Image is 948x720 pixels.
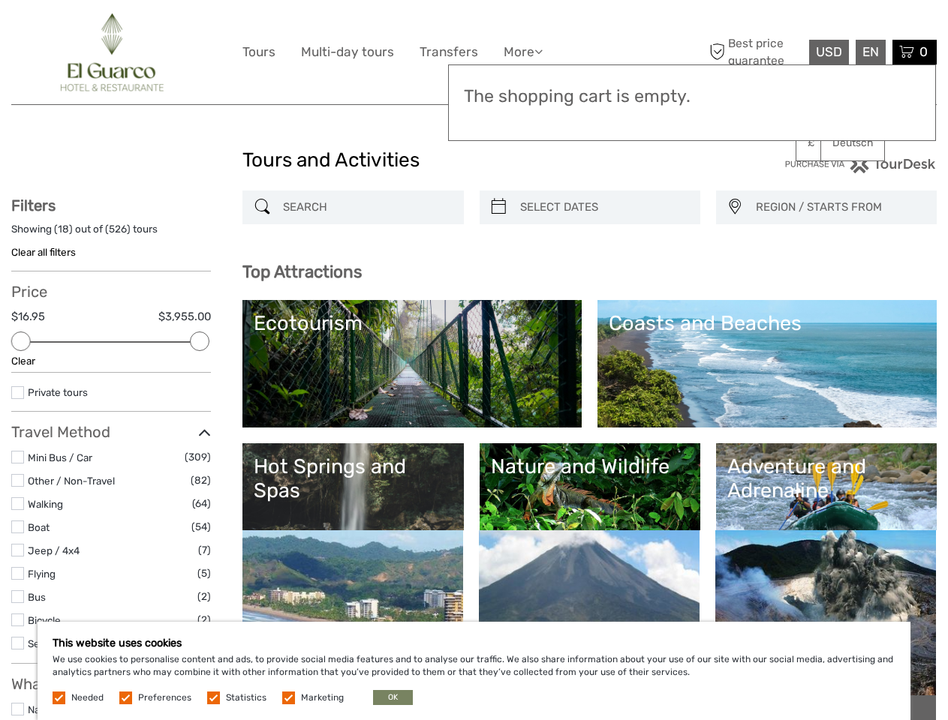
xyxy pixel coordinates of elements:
[191,518,211,535] span: (54)
[796,130,847,157] a: £
[254,454,452,559] a: Hot Springs and Spas
[917,44,930,59] span: 0
[28,568,56,580] a: Flying
[58,222,69,236] label: 18
[464,86,920,107] h3: The shopping cart is empty.
[71,691,104,704] label: Needed
[198,541,211,559] span: (7)
[28,475,115,487] a: Other / Non-Travel
[242,148,706,172] h1: Tours and Activities
[38,622,910,720] div: We use cookies to personalise content and ads, to provide social media features and to analyse ou...
[242,41,275,63] a: Tours
[197,611,211,628] span: (2)
[185,448,211,466] span: (309)
[816,44,842,59] span: USD
[11,354,211,368] div: Clear
[609,311,925,416] a: Coasts and Beaches
[727,454,925,503] div: Adventure and Adrenaline
[11,283,211,301] h3: Price
[491,454,689,478] div: Nature and Wildlife
[11,675,211,693] h3: What do you want to do?
[28,386,88,398] a: Private tours
[28,591,46,603] a: Bus
[254,311,570,335] div: Ecotourism
[784,154,937,173] img: PurchaseViaTourDesk.png
[514,194,693,220] input: SELECT DATES
[609,311,925,335] div: Coasts and Beaches
[191,472,211,489] span: (82)
[21,26,170,38] p: We're away right now. Please check back later!
[242,262,362,282] b: Top Attractions
[192,495,211,512] span: (64)
[373,690,413,705] button: OK
[504,41,543,63] a: More
[28,544,80,556] a: Jeep / 4x4
[28,703,109,715] a: Nature & Scenery
[254,454,452,503] div: Hot Springs and Spas
[28,451,92,463] a: Mini Bus / Car
[11,309,45,325] label: $16.95
[749,195,929,220] button: REGION / STARTS FROM
[706,35,805,68] span: Best price guarantee
[138,691,191,704] label: Preferences
[301,41,394,63] a: Multi-day tours
[11,246,76,258] a: Clear all filters
[11,222,211,245] div: Showing ( ) out of ( ) tours
[856,40,886,64] div: EN
[28,614,61,626] a: Bicycle
[158,309,211,325] label: $3,955.00
[821,130,884,157] a: Deutsch
[109,222,127,236] label: 526
[28,637,75,649] a: Self-Drive
[173,23,191,41] button: Open LiveChat chat widget
[28,521,50,533] a: Boat
[53,637,895,649] h5: This website uses cookies
[28,498,63,510] a: Walking
[277,194,456,220] input: SEARCH
[197,588,211,605] span: (2)
[254,311,570,416] a: Ecotourism
[11,423,211,441] h3: Travel Method
[11,196,56,214] strong: Filters
[57,11,166,93] img: 2782-2b89c085-be33-434c-aeab-2def2f8264ce_logo_big.jpg
[226,691,266,704] label: Statistics
[727,454,925,559] a: Adventure and Adrenaline
[420,41,478,63] a: Transfers
[197,565,211,582] span: (5)
[301,691,344,704] label: Marketing
[491,454,689,559] a: Nature and Wildlife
